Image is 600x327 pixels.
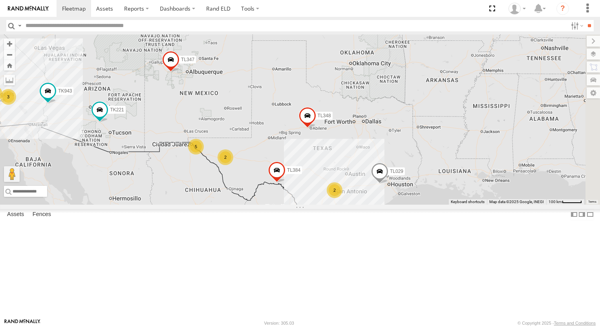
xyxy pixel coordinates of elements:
[390,169,403,174] span: TL029
[4,319,40,327] a: Visit our Website
[451,199,485,205] button: Keyboard shortcuts
[506,3,529,15] div: Daniel Del Muro
[586,209,594,220] label: Hide Summary Table
[489,200,544,204] span: Map data ©2025 Google, INEGI
[16,20,23,31] label: Search Query
[181,57,194,62] span: TL347
[587,87,600,98] label: Map Settings
[218,149,233,165] div: 2
[556,2,569,15] i: ?
[29,209,55,220] label: Fences
[4,166,20,182] button: Drag Pegman onto the map to open Street View
[578,209,586,220] label: Dock Summary Table to the Right
[518,321,596,325] div: © Copyright 2025 -
[58,88,72,94] span: TK943
[549,200,562,204] span: 100 km
[110,107,124,113] span: TK221
[588,200,596,203] a: Terms
[0,89,16,105] div: 3
[318,113,331,118] span: TL348
[4,74,15,85] label: Measure
[570,209,578,220] label: Dock Summary Table to the Left
[188,139,204,154] div: 5
[4,60,15,71] button: Zoom Home
[8,6,49,11] img: rand-logo.svg
[287,168,300,173] span: TL384
[568,20,585,31] label: Search Filter Options
[4,38,15,49] button: Zoom in
[327,182,342,198] div: 2
[4,49,15,60] button: Zoom out
[546,199,584,205] button: Map Scale: 100 km per 47 pixels
[264,321,294,325] div: Version: 305.03
[3,209,28,220] label: Assets
[554,321,596,325] a: Terms and Conditions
